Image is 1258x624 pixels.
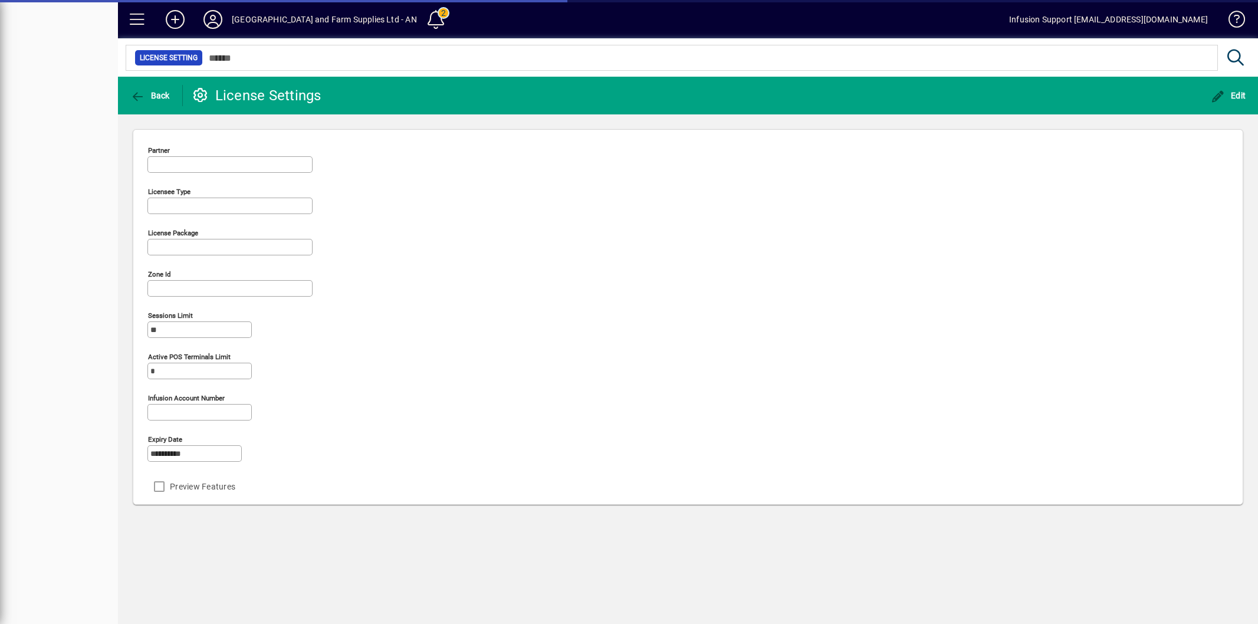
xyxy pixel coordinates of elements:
[148,394,225,402] mat-label: Infusion account number
[232,10,417,29] div: [GEOGRAPHIC_DATA] and Farm Supplies Ltd - AN
[192,86,321,105] div: License Settings
[1211,91,1246,100] span: Edit
[140,52,198,64] span: License Setting
[1220,2,1243,41] a: Knowledge Base
[148,188,190,196] mat-label: Licensee Type
[148,229,198,237] mat-label: License Package
[118,85,183,106] app-page-header-button: Back
[130,91,170,100] span: Back
[148,270,171,278] mat-label: Zone Id
[127,85,173,106] button: Back
[148,311,193,320] mat-label: Sessions Limit
[148,435,182,444] mat-label: Expiry date
[156,9,194,30] button: Add
[148,353,231,361] mat-label: Active POS Terminals Limit
[194,9,232,30] button: Profile
[1009,10,1208,29] div: Infusion Support [EMAIL_ADDRESS][DOMAIN_NAME]
[148,146,170,155] mat-label: Partner
[1208,85,1249,106] button: Edit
